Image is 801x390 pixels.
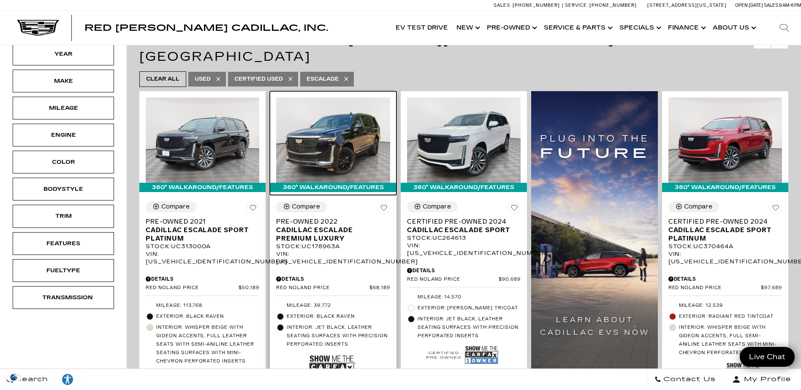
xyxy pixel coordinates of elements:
span: $90,689 [499,276,521,283]
section: Click to Open Cookie Consent Modal [4,373,24,382]
a: EV Test Drive [391,11,452,45]
li: Mileage: 12,539 [668,300,782,311]
div: Compare [161,203,190,211]
a: Certified Pre-Owned 2024Cadillac Escalade Sport [407,217,521,234]
button: Open user profile menu [722,369,801,390]
div: Search [767,11,801,45]
li: Mileage: 39,772 [276,300,390,311]
a: Pre-Owned 2022Cadillac Escalade Premium Luxury [276,217,390,243]
span: Pre-Owned 2022 [276,217,383,226]
span: Search [13,374,48,385]
div: YearYear [13,43,114,65]
a: Live Chat [740,347,795,367]
a: Service: [PHONE_NUMBER] [562,3,639,8]
a: Specials [615,11,664,45]
span: Service: [565,3,588,8]
img: 2024 Cadillac Escalade Sport [407,97,521,183]
div: VIN: [US_VEHICLE_IDENTIFICATION_NUMBER] [668,250,782,265]
img: Show Me the CARFAX 1-Owner Badge [309,352,356,383]
span: Red Noland Price [668,285,761,291]
button: Compare Vehicle [407,201,458,212]
span: Clear All [146,74,179,84]
div: Compare [423,203,451,211]
div: VIN: [US_VEHICLE_IDENTIFICATION_NUMBER] [146,250,259,265]
span: Red Noland Price [146,285,239,291]
span: Exterior: Radiant Red Tintcoat [679,312,782,321]
span: $97,689 [761,285,782,291]
div: 360° WalkAround/Features [401,183,527,192]
div: Explore your accessibility options [55,373,80,386]
a: Red [PERSON_NAME] Cadillac, Inc. [84,24,328,32]
a: Red Noland Price $97,689 [668,285,782,291]
a: Red Noland Price $50,189 [146,285,259,291]
div: TransmissionTransmission [13,286,114,309]
img: Cadillac Certified Used Vehicle [687,364,722,380]
div: Pricing Details - Certified Pre-Owned 2024 Cadillac Escalade Sport [407,267,521,274]
div: ColorColor [13,151,114,173]
span: Red Noland Price [407,276,499,283]
span: Interior: Whisper Beige with Gideon accents, Full semi-aniline leather seats with mini-chevron pe... [679,323,782,357]
span: Pre-Owned 2021 [146,217,253,226]
div: VIN: [US_VEHICLE_IDENTIFICATION_NUMBER] [276,250,390,265]
div: 360° WalkAround/Features [662,183,788,192]
div: Stock : UC370464A [668,243,782,250]
div: Stock : UC313000A [146,243,259,250]
span: [PHONE_NUMBER] [513,3,560,8]
div: MakeMake [13,70,114,92]
span: Sales: [494,3,511,8]
span: Certified Pre-Owned 2024 [407,217,514,226]
span: My Profile [741,374,791,385]
img: 2021 Cadillac Escalade Sport Platinum [146,97,259,183]
button: Save Vehicle [508,201,521,217]
div: Fueltype [42,266,84,275]
span: Exterior: Black Raven [156,312,259,321]
div: BodystyleBodystyle [13,178,114,200]
div: Color [42,157,84,167]
span: Certified Used [234,74,283,84]
div: FeaturesFeatures [13,232,114,255]
div: Compare [292,203,320,211]
a: Service & Parts [540,11,615,45]
div: Transmission [42,293,84,302]
button: Compare Vehicle [146,201,196,212]
span: Escalade [307,74,339,84]
div: Engine [42,130,84,140]
div: Make [42,76,84,86]
div: EngineEngine [13,124,114,146]
div: Pricing Details - Certified Pre-Owned 2024 Cadillac Escalade Sport Platinum [668,275,782,283]
div: Stock : UC264613 [407,234,521,242]
a: [STREET_ADDRESS][US_STATE] [647,3,727,8]
div: Features [42,239,84,248]
span: Sales: [764,3,779,8]
button: Save Vehicle [769,201,782,217]
div: TrimTrim [13,205,114,227]
div: Bodystyle [42,184,84,194]
div: 360° WalkAround/Features [139,183,266,192]
span: $50,189 [239,285,260,291]
span: Used [195,74,211,84]
div: FueltypeFueltype [13,259,114,282]
span: [PHONE_NUMBER] [589,3,637,8]
div: 360° WalkAround/Features [270,183,396,192]
a: Red Noland Price $68,189 [276,285,390,291]
a: Red Noland Price $90,689 [407,276,521,283]
a: Contact Us [648,369,722,390]
img: Cadillac Certified Used Vehicle [426,347,461,363]
button: Compare Vehicle [276,201,327,212]
img: Show Me the CARFAX 1-Owner Badge [465,344,499,366]
span: 9 AM-6 PM [779,3,801,8]
img: 2022 Cadillac Escalade Premium Luxury [276,97,390,183]
div: Pricing Details - Pre-Owned 2022 Cadillac Escalade Premium Luxury [276,275,390,283]
div: Stock : UC178963A [276,243,390,250]
a: Finance [664,11,709,45]
a: Sales: [PHONE_NUMBER] [494,3,562,8]
div: Pricing Details - Pre-Owned 2021 Cadillac Escalade Sport Platinum [146,275,259,283]
span: Red [PERSON_NAME] Cadillac, Inc. [84,23,328,33]
a: Explore your accessibility options [55,369,81,390]
span: $68,189 [369,285,390,291]
span: Exterior: [PERSON_NAME] Tricoat [418,304,521,312]
div: Mileage [42,103,84,113]
a: Certified Pre-Owned 2024Cadillac Escalade Sport Platinum [668,217,782,243]
div: Year [42,49,84,59]
img: Show Me the CARFAX 1-Owner Badge [726,360,760,383]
